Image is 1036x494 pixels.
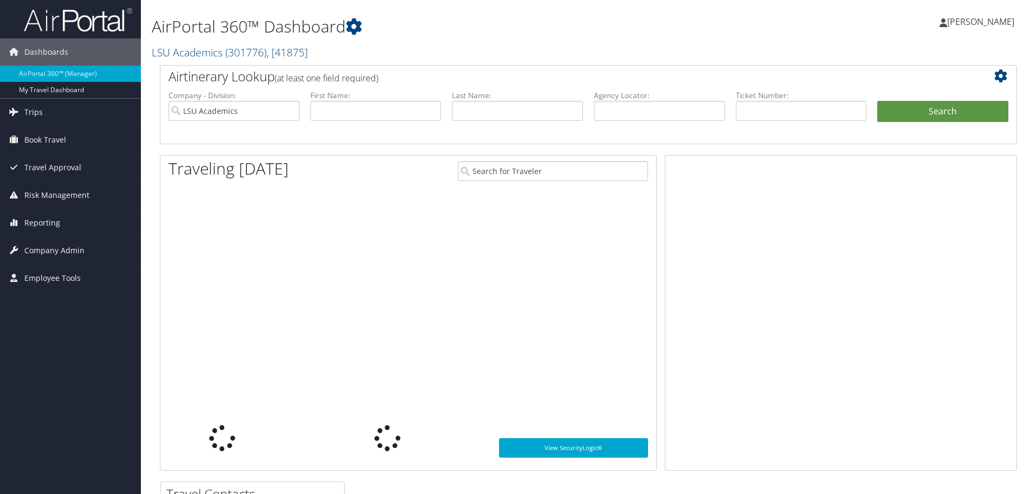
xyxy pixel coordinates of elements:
[736,90,867,101] label: Ticket Number:
[452,90,583,101] label: Last Name:
[169,90,300,101] label: Company - Division:
[152,15,734,38] h1: AirPortal 360™ Dashboard
[310,90,442,101] label: First Name:
[24,7,132,33] img: airportal-logo.png
[169,157,289,180] h1: Traveling [DATE]
[877,101,1008,123] button: Search
[275,72,378,84] span: (at least one field required)
[940,5,1025,38] a: [PERSON_NAME]
[594,90,725,101] label: Agency Locator:
[24,126,66,153] span: Book Travel
[24,237,85,264] span: Company Admin
[24,39,68,66] span: Dashboards
[499,438,648,458] a: View SecurityLogic®
[24,265,81,292] span: Employee Tools
[24,99,43,126] span: Trips
[24,209,60,236] span: Reporting
[458,161,648,181] input: Search for Traveler
[947,16,1014,28] span: [PERSON_NAME]
[24,154,81,181] span: Travel Approval
[152,45,308,60] a: LSU Academics
[169,67,937,86] h2: Airtinerary Lookup
[267,45,308,60] span: , [ 41875 ]
[24,182,89,209] span: Risk Management
[225,45,267,60] span: ( 301776 )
